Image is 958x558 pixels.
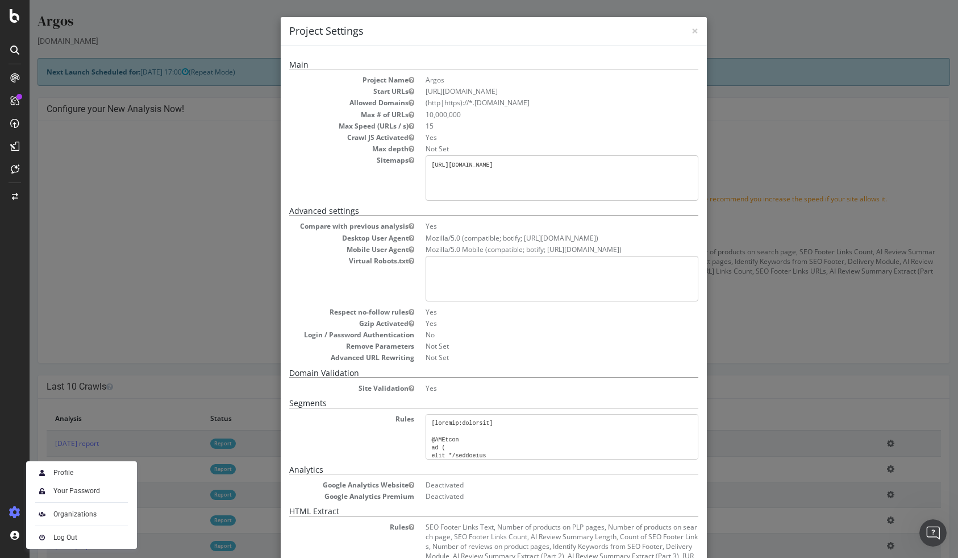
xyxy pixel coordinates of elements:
[396,245,669,254] dd: Mozilla/5.0 Mobile (compatible; botify; [URL][DOMAIN_NAME])
[396,75,669,85] dd: Argos
[396,110,669,119] dd: 10,000,000
[396,330,669,340] dd: No
[53,510,97,519] div: Organizations
[919,519,947,547] iframe: Intercom live chat
[260,110,385,119] dt: Max # of URLs
[35,484,49,498] img: tUVSALn78D46LlpAY8klYZqgKwTuBm2K29c6p1XQNDCsM0DgKSSoAXXevcAwljcHBINEg0LrUEktgcYYD5sVUphq1JigPmkfB...
[396,121,669,131] dd: 15
[260,353,385,362] dt: Advanced URL Rewriting
[260,233,385,243] dt: Desktop User Agent
[260,414,385,424] dt: Rules
[260,245,385,254] dt: Mobile User Agent
[260,75,385,85] dt: Project Name
[396,307,669,317] dd: Yes
[396,86,669,96] dd: [URL][DOMAIN_NAME]
[260,307,385,317] dt: Respect no-follow rules
[260,155,385,165] dt: Sitemaps
[396,480,669,490] dd: Deactivated
[31,483,132,499] a: Your Password
[260,341,385,351] dt: Remove Parameters
[260,60,669,69] h5: Main
[396,383,669,393] dd: Yes
[396,319,669,328] dd: Yes
[396,98,669,108] li: (http|https)://*.[DOMAIN_NAME]
[53,486,100,495] div: Your Password
[662,23,669,39] span: ×
[260,221,385,231] dt: Compare with previous analysis
[260,206,669,216] h5: Advanced settings
[396,133,669,142] dd: Yes
[260,98,385,108] dt: Allowed Domains
[260,319,385,328] dt: Gzip Activated
[260,369,669,378] h5: Domain Validation
[260,121,385,131] dt: Max Speed (URLs / s)
[31,530,132,545] a: Log Out
[396,353,669,362] dd: Not Set
[396,144,669,154] dd: Not Set
[396,341,669,351] dd: Not Set
[53,468,73,477] div: Profile
[260,465,669,474] h5: Analytics
[35,507,49,521] img: AtrBVVRoAgWaAAAAAElFTkSuQmCC
[396,491,669,501] dd: Deactivated
[31,465,132,481] a: Profile
[260,399,669,408] h5: Segments
[260,491,385,501] dt: Google Analytics Premium
[260,256,385,266] dt: Virtual Robots.txt
[396,155,669,201] pre: [URL][DOMAIN_NAME]
[260,383,385,393] dt: Site Validation
[260,330,385,340] dt: Login / Password Authentication
[396,221,669,231] dd: Yes
[260,507,669,516] h5: HTML Extract
[35,531,49,544] img: prfnF3csMXgAAAABJRU5ErkJggg==
[260,133,385,142] dt: Crawl JS Activated
[396,233,669,243] dd: Mozilla/5.0 (compatible; botify; [URL][DOMAIN_NAME])
[35,466,49,480] img: Xx2yTbCeVcdxHMdxHOc+8gctb42vCocUYgAAAABJRU5ErkJggg==
[396,414,669,460] pre: [loremip:dolorsit] @AMEtcon ad ( elit */seddoeius temp */inc/* utla */etdolor_magna/* aliq */enim...
[53,533,77,542] div: Log Out
[31,506,132,522] a: Organizations
[260,480,385,490] dt: Google Analytics Website
[260,522,385,532] dt: Rules
[260,86,385,96] dt: Start URLs
[260,24,669,39] h4: Project Settings
[260,144,385,154] dt: Max depth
